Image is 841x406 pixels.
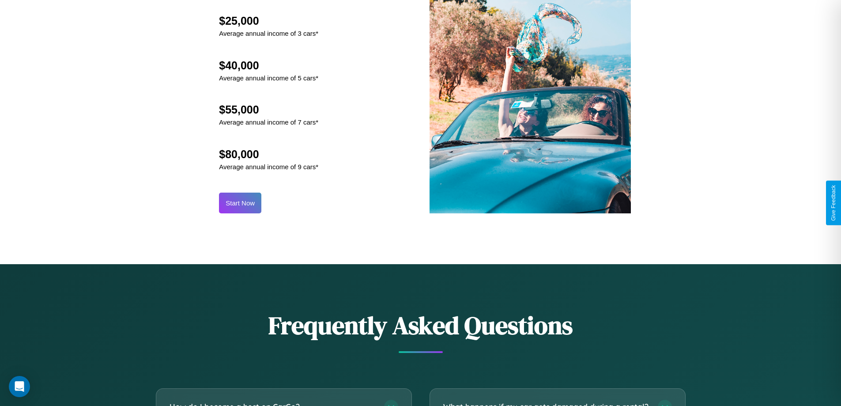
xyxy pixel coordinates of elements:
[9,376,30,397] div: Open Intercom Messenger
[219,15,318,27] h2: $25,000
[219,72,318,84] p: Average annual income of 5 cars*
[830,185,837,221] div: Give Feedback
[219,148,318,161] h2: $80,000
[219,103,318,116] h2: $55,000
[219,161,318,173] p: Average annual income of 9 cars*
[219,193,261,213] button: Start Now
[156,308,686,342] h2: Frequently Asked Questions
[219,116,318,128] p: Average annual income of 7 cars*
[219,27,318,39] p: Average annual income of 3 cars*
[219,59,318,72] h2: $40,000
